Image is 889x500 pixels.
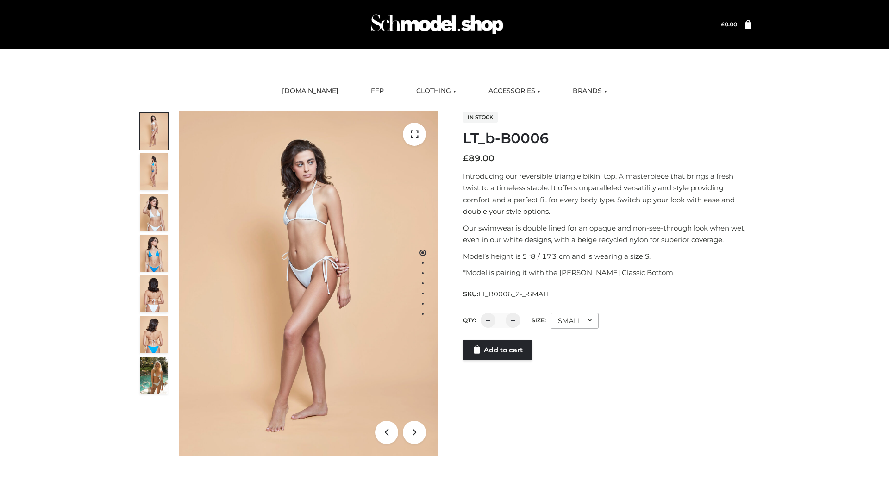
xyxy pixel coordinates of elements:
a: FFP [364,81,391,101]
a: CLOTHING [409,81,463,101]
p: Model’s height is 5 ‘8 / 173 cm and is wearing a size S. [463,250,751,262]
img: ArielClassicBikiniTop_CloudNine_AzureSky_OW114ECO_4-scaled.jpg [140,235,168,272]
img: ArielClassicBikiniTop_CloudNine_AzureSky_OW114ECO_1 [179,111,438,456]
label: Size: [532,317,546,324]
span: SKU: [463,288,551,300]
p: Our swimwear is double lined for an opaque and non-see-through look when wet, even in our white d... [463,222,751,246]
a: Add to cart [463,340,532,360]
p: Introducing our reversible triangle bikini top. A masterpiece that brings a fresh twist to a time... [463,170,751,218]
img: ArielClassicBikiniTop_CloudNine_AzureSky_OW114ECO_1-scaled.jpg [140,112,168,150]
a: £0.00 [721,21,737,28]
div: SMALL [551,313,599,329]
img: Arieltop_CloudNine_AzureSky2.jpg [140,357,168,394]
span: £ [721,21,725,28]
a: [DOMAIN_NAME] [275,81,345,101]
img: ArielClassicBikiniTop_CloudNine_AzureSky_OW114ECO_2-scaled.jpg [140,153,168,190]
a: ACCESSORIES [482,81,547,101]
span: £ [463,153,469,163]
span: In stock [463,112,498,123]
bdi: 0.00 [721,21,737,28]
bdi: 89.00 [463,153,495,163]
img: ArielClassicBikiniTop_CloudNine_AzureSky_OW114ECO_3-scaled.jpg [140,194,168,231]
span: LT_B0006_2-_-SMALL [478,290,551,298]
img: ArielClassicBikiniTop_CloudNine_AzureSky_OW114ECO_7-scaled.jpg [140,275,168,312]
h1: LT_b-B0006 [463,130,751,147]
label: QTY: [463,317,476,324]
img: ArielClassicBikiniTop_CloudNine_AzureSky_OW114ECO_8-scaled.jpg [140,316,168,353]
img: Schmodel Admin 964 [368,6,507,43]
a: BRANDS [566,81,614,101]
p: *Model is pairing it with the [PERSON_NAME] Classic Bottom [463,267,751,279]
